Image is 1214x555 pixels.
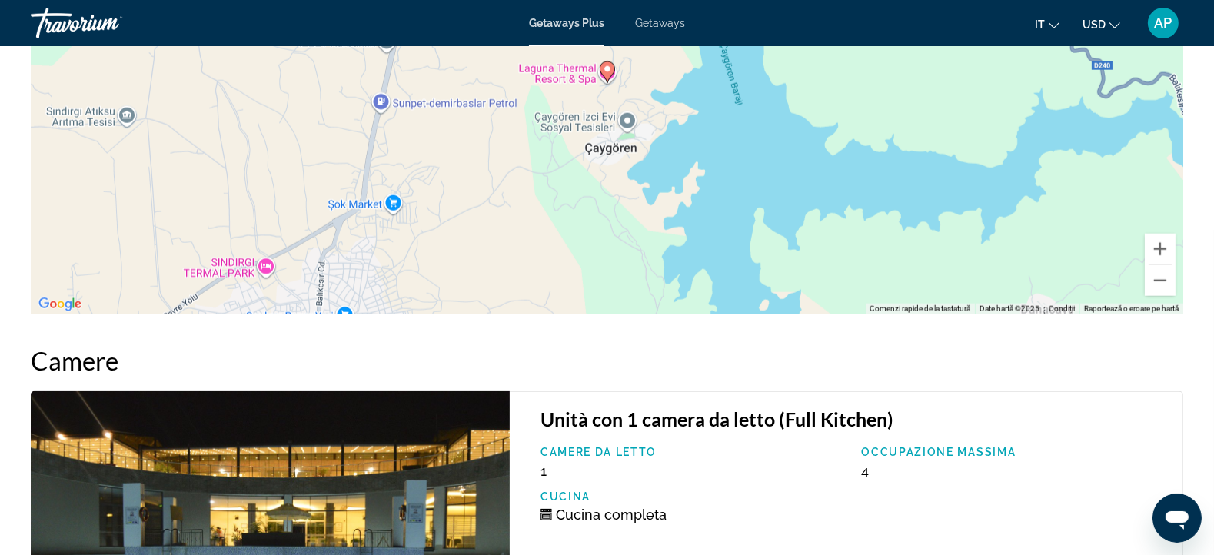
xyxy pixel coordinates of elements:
span: Cucina completa [556,507,667,523]
button: Micșorează [1145,265,1176,296]
h2: Camere [31,345,1183,376]
a: Travorium [31,3,185,43]
img: Google [35,294,85,314]
button: User Menu [1143,7,1183,39]
h3: Unità con 1 camera da letto (Full Kitchen) [540,407,1167,430]
a: Deschide această zonă în Google Maps (în fereastră nouă) [35,294,85,314]
span: Date hartă ©2025 [980,304,1039,313]
span: it [1035,18,1045,31]
span: 4 [861,463,869,479]
button: Comenzi rapide de la tastatură [870,304,970,314]
p: Occupazione massima [861,446,1167,458]
a: Getaways [635,17,685,29]
span: USD [1083,18,1106,31]
span: AP [1155,15,1172,31]
p: Cucina [540,490,846,503]
span: 1 [540,463,547,479]
button: Change currency [1083,13,1120,35]
iframe: Buton lansare fereastră mesagerie [1152,494,1202,543]
a: Getaways Plus [529,17,604,29]
a: Condiții (se deschide într-o filă nouă) [1049,304,1075,313]
p: Camere da letto [540,446,846,458]
a: Raportează o eroare pe hartă [1084,304,1179,313]
button: Mărește [1145,234,1176,264]
button: Change language [1035,13,1059,35]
